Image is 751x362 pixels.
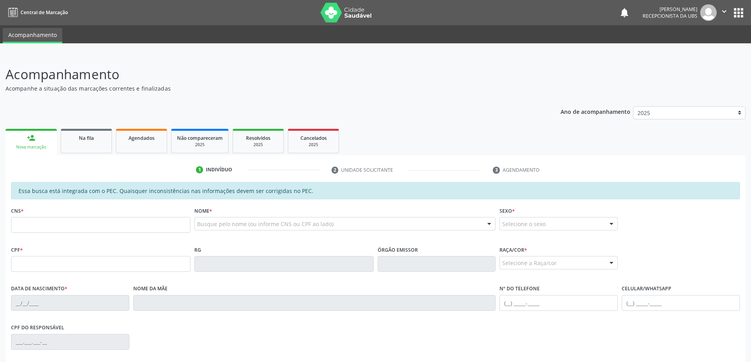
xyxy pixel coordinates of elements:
[27,134,35,142] div: person_add
[502,220,546,228] span: Selecione o sexo
[3,28,62,43] a: Acompanhamento
[502,259,557,267] span: Selecione a Raça/cor
[561,106,630,116] p: Ano de acompanhamento
[6,6,68,19] a: Central de Marcação
[643,13,697,19] span: Recepcionista da UBS
[717,4,732,21] button: 
[177,142,223,148] div: 2025
[499,244,527,256] label: Raça/cor
[129,135,155,141] span: Agendados
[11,295,129,311] input: __/__/____
[619,7,630,18] button: notifications
[239,142,278,148] div: 2025
[499,205,515,217] label: Sexo
[11,334,129,350] input: ___.___.___-__
[11,144,51,150] div: Nova marcação
[20,9,68,16] span: Central de Marcação
[11,182,740,199] div: Essa busca está integrada com o PEC. Quaisquer inconsistências nas informações devem ser corrigid...
[6,84,524,93] p: Acompanhe a situação das marcações correntes e finalizadas
[194,205,212,217] label: Nome
[177,135,223,141] span: Não compareceram
[499,295,618,311] input: (__) _____-_____
[11,205,24,217] label: CNS
[720,7,729,16] i: 
[194,244,201,256] label: RG
[643,6,697,13] div: [PERSON_NAME]
[11,244,23,256] label: CPF
[197,220,334,228] span: Busque pelo nome (ou informe CNS ou CPF ao lado)
[378,244,418,256] label: Órgão emissor
[499,283,540,295] label: Nº do Telefone
[196,166,203,173] div: 1
[79,135,94,141] span: Na fila
[11,283,67,295] label: Data de nascimento
[622,283,671,295] label: Celular/WhatsApp
[6,65,524,84] p: Acompanhamento
[622,295,740,311] input: (__) _____-_____
[133,283,168,295] label: Nome da mãe
[11,322,64,334] label: CPF do responsável
[732,6,745,20] button: apps
[206,166,232,173] div: Indivíduo
[300,135,327,141] span: Cancelados
[294,142,333,148] div: 2025
[700,4,717,21] img: img
[246,135,270,141] span: Resolvidos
